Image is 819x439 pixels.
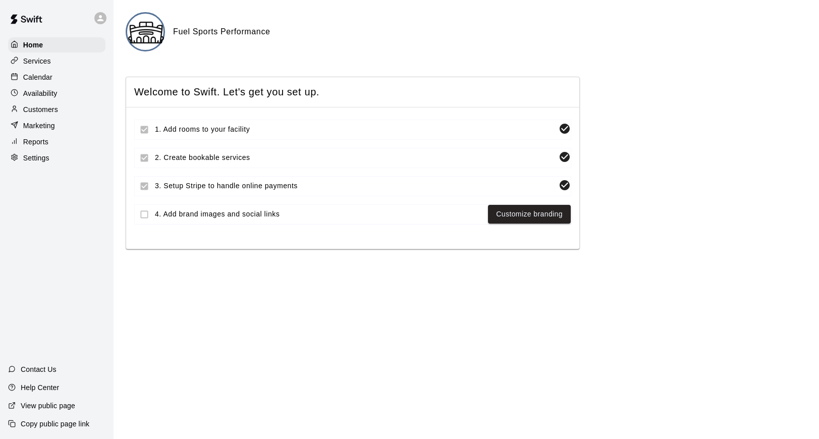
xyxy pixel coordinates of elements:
p: Help Center [21,382,59,393]
p: Marketing [23,121,55,131]
span: Welcome to Swift. Let's get you set up. [134,85,571,99]
p: Customers [23,104,58,115]
p: Home [23,40,43,50]
a: Customers [8,102,105,117]
h6: Fuel Sports Performance [173,25,270,38]
span: 2. Create bookable services [155,152,555,163]
p: Services [23,56,51,66]
p: Settings [23,153,49,163]
p: Availability [23,88,58,98]
p: Copy public page link [21,419,89,429]
a: Calendar [8,70,105,85]
p: Reports [23,137,48,147]
p: Contact Us [21,364,57,374]
img: Fuel Sports Performance logo [127,14,165,51]
p: View public page [21,401,75,411]
a: Customize branding [496,208,563,221]
a: Settings [8,150,105,166]
a: Availability [8,86,105,101]
a: Reports [8,134,105,149]
a: Home [8,37,105,52]
span: 1. Add rooms to your facility [155,124,555,135]
a: Marketing [8,118,105,133]
a: Services [8,53,105,69]
p: Calendar [23,72,52,82]
span: 4. Add brand images and social links [155,209,484,219]
button: Customize branding [488,205,571,224]
span: 3. Setup Stripe to handle online payments [155,181,555,191]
